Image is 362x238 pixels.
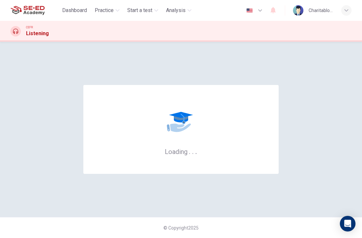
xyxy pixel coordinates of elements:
[245,8,254,13] img: en
[195,146,197,156] h6: .
[127,7,152,14] span: Start a test
[165,147,197,156] h6: Loading
[62,7,87,14] span: Dashboard
[60,5,90,16] button: Dashboard
[10,4,45,17] img: SE-ED Academy logo
[26,25,33,30] span: CEFR
[26,30,49,37] h1: Listening
[10,4,60,17] a: SE-ED Academy logo
[192,146,194,156] h6: .
[125,5,161,16] button: Start a test
[166,7,186,14] span: Analysis
[340,216,355,231] div: Open Intercom Messenger
[92,5,122,16] button: Practice
[95,7,114,14] span: Practice
[188,146,191,156] h6: .
[163,225,199,231] span: © Copyright 2025
[309,7,333,14] div: Charitabloo Palawongwan
[163,5,194,16] button: Analysis
[293,5,303,16] img: Profile picture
